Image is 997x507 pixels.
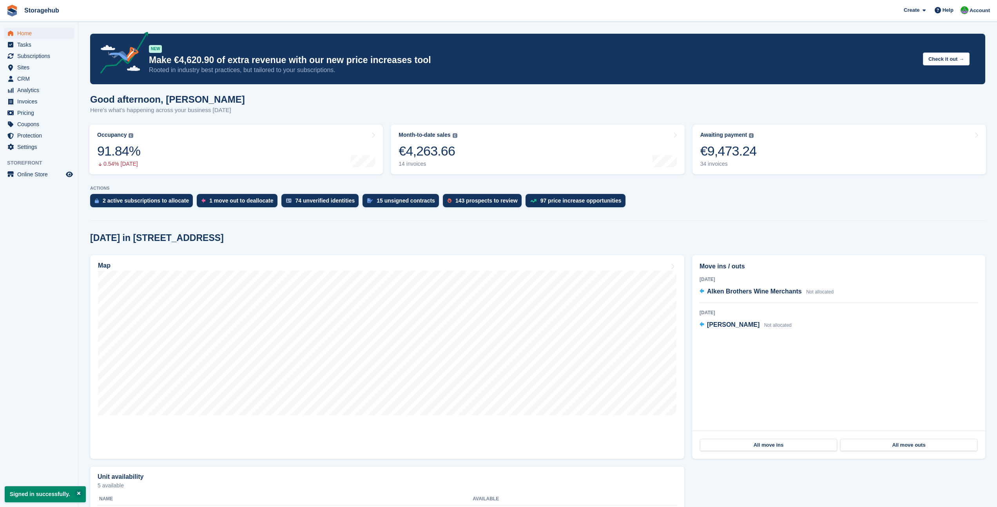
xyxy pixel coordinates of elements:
[97,132,127,138] div: Occupancy
[97,143,140,159] div: 91.84%
[17,169,64,180] span: Online Store
[17,141,64,152] span: Settings
[4,96,74,107] a: menu
[4,62,74,73] a: menu
[700,161,757,167] div: 34 invoices
[700,132,747,138] div: Awaiting payment
[443,194,526,211] a: 143 prospects to review
[700,320,792,330] a: [PERSON_NAME] Not allocated
[21,4,62,17] a: Storagehub
[970,7,990,14] span: Account
[98,483,677,488] p: 5 available
[4,141,74,152] a: menu
[692,125,986,174] a: Awaiting payment €9,473.24 34 invoices
[448,198,451,203] img: prospect-51fa495bee0391a8d652442698ab0144808aea92771e9ea1ae160a38d050c398.svg
[286,198,292,203] img: verify_identity-adf6edd0f0f0b5bbfe63781bf79b02c33cf7c696d77639b501bdc392416b5a36.svg
[526,194,629,211] a: 97 price increase opportunities
[904,6,919,14] span: Create
[961,6,968,14] img: Alex Stein
[98,262,111,269] h2: Map
[95,198,99,203] img: active_subscription_to_allocate_icon-d502201f5373d7db506a760aba3b589e785aa758c864c3986d89f69b8ff3...
[17,51,64,62] span: Subscriptions
[97,161,140,167] div: 0.54% [DATE]
[4,85,74,96] a: menu
[455,197,518,204] div: 143 prospects to review
[453,133,457,138] img: icon-info-grey-7440780725fd019a000dd9b08b2336e03edf1995a4989e88bcd33f0948082b44.svg
[295,197,355,204] div: 74 unverified identities
[149,54,917,66] p: Make €4,620.90 of extra revenue with our new price increases tool
[90,233,224,243] h2: [DATE] in [STREET_ADDRESS]
[391,125,684,174] a: Month-to-date sales €4,263.66 14 invoices
[4,39,74,50] a: menu
[90,106,245,115] p: Here's what's happening across your business [DATE]
[840,439,977,451] a: All move outs
[281,194,363,211] a: 74 unverified identities
[17,73,64,84] span: CRM
[700,262,978,271] h2: Move ins / outs
[399,132,450,138] div: Month-to-date sales
[103,197,189,204] div: 2 active subscriptions to allocate
[4,28,74,39] a: menu
[530,199,537,203] img: price_increase_opportunities-93ffe204e8149a01c8c9dc8f82e8f89637d9d84a8eef4429ea346261dce0b2c0.svg
[399,161,457,167] div: 14 invoices
[4,73,74,84] a: menu
[17,130,64,141] span: Protection
[4,130,74,141] a: menu
[700,439,837,451] a: All move ins
[65,170,74,179] a: Preview store
[540,197,622,204] div: 97 price increase opportunities
[4,169,74,180] a: menu
[4,51,74,62] a: menu
[17,39,64,50] span: Tasks
[473,493,598,505] th: Available
[90,255,684,459] a: Map
[197,194,281,211] a: 1 move out to deallocate
[129,133,133,138] img: icon-info-grey-7440780725fd019a000dd9b08b2336e03edf1995a4989e88bcd33f0948082b44.svg
[943,6,953,14] span: Help
[363,194,443,211] a: 15 unsigned contracts
[5,486,86,502] p: Signed in successfully.
[90,186,985,191] p: ACTIONS
[700,276,978,283] div: [DATE]
[7,159,78,167] span: Storefront
[707,288,802,295] span: Alken Brothers Wine Merchants
[700,309,978,316] div: [DATE]
[749,133,754,138] img: icon-info-grey-7440780725fd019a000dd9b08b2336e03edf1995a4989e88bcd33f0948082b44.svg
[399,143,457,159] div: €4,263.66
[17,85,64,96] span: Analytics
[98,493,473,505] th: Name
[89,125,383,174] a: Occupancy 91.84% 0.54% [DATE]
[17,28,64,39] span: Home
[17,62,64,73] span: Sites
[201,198,205,203] img: move_outs_to_deallocate_icon-f764333ba52eb49d3ac5e1228854f67142a1ed5810a6f6cc68b1a99e826820c5.svg
[90,194,197,211] a: 2 active subscriptions to allocate
[806,289,834,295] span: Not allocated
[377,197,435,204] div: 15 unsigned contracts
[764,322,792,328] span: Not allocated
[4,107,74,118] a: menu
[17,107,64,118] span: Pricing
[17,96,64,107] span: Invoices
[17,119,64,130] span: Coupons
[700,143,757,159] div: €9,473.24
[4,119,74,130] a: menu
[6,5,18,16] img: stora-icon-8386f47178a22dfd0bd8f6a31ec36ba5ce8667c1dd55bd0f319d3a0aa187defe.svg
[98,473,143,480] h2: Unit availability
[707,321,760,328] span: [PERSON_NAME]
[149,66,917,74] p: Rooted in industry best practices, but tailored to your subscriptions.
[367,198,373,203] img: contract_signature_icon-13c848040528278c33f63329250d36e43548de30e8caae1d1a13099fd9432cc5.svg
[94,32,149,76] img: price-adjustments-announcement-icon-8257ccfd72463d97f412b2fc003d46551f7dbcb40ab6d574587a9cd5c0d94...
[923,53,970,65] button: Check it out →
[90,94,245,105] h1: Good afternoon, [PERSON_NAME]
[149,45,162,53] div: NEW
[209,197,273,204] div: 1 move out to deallocate
[700,287,834,297] a: Alken Brothers Wine Merchants Not allocated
